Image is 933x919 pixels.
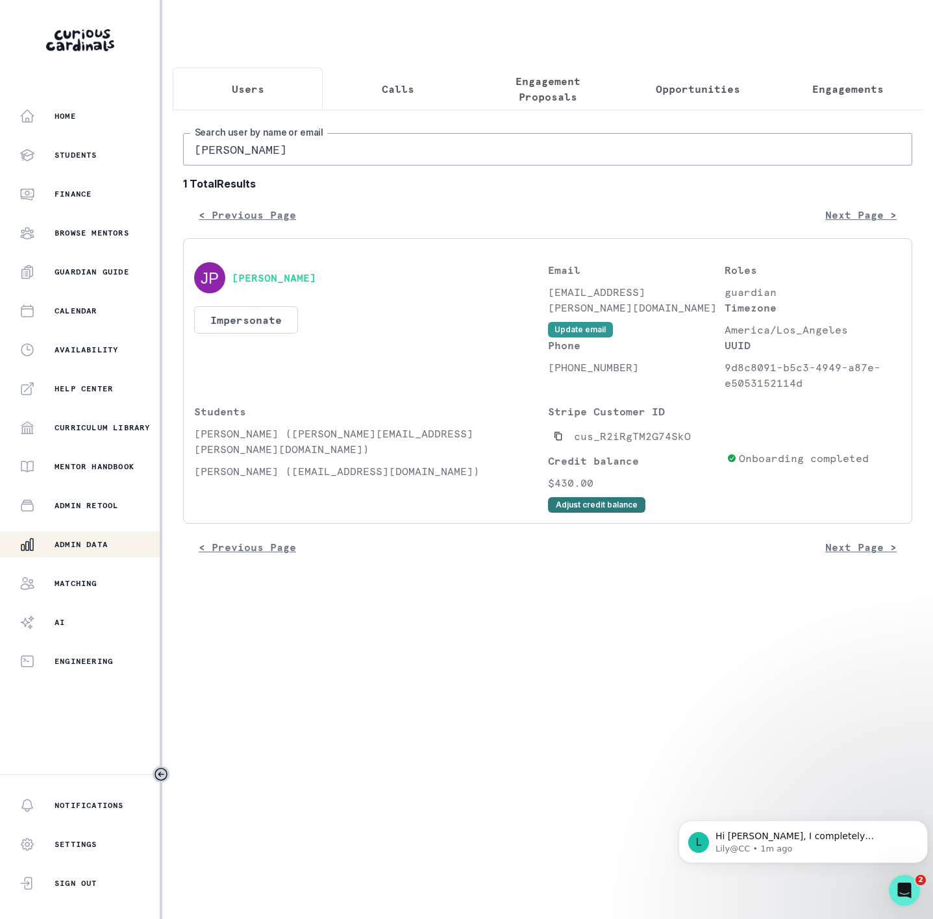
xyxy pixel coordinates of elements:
p: Students [55,150,97,160]
p: [PERSON_NAME] ([EMAIL_ADDRESS][DOMAIN_NAME]) [194,463,548,479]
p: Availability [55,345,118,355]
p: guardian [725,284,901,300]
button: Next Page > [810,202,912,228]
p: [PHONE_NUMBER] [548,360,725,375]
p: Calls [382,81,414,97]
iframe: Intercom live chat [889,875,920,906]
p: Email [548,262,725,278]
p: Opportunities [656,81,740,97]
button: < Previous Page [183,202,312,228]
img: svg [194,262,225,293]
p: Help Center [55,384,113,394]
b: 1 Total Results [183,176,912,191]
button: Toggle sidebar [153,766,169,783]
p: [PERSON_NAME] ([PERSON_NAME][EMAIL_ADDRESS][PERSON_NAME][DOMAIN_NAME]) [194,426,548,457]
p: $430.00 [548,475,721,491]
p: Calendar [55,306,97,316]
p: Users [232,81,264,97]
p: UUID [725,337,901,353]
p: Notifications [55,800,124,811]
p: America/Los_Angeles [725,322,901,337]
p: Browse Mentors [55,228,129,238]
p: [EMAIL_ADDRESS][PERSON_NAME][DOMAIN_NAME] [548,284,725,315]
p: Engineering [55,656,113,667]
p: Admin Data [55,539,108,550]
p: 9d8c8091-b5c3-4949-a87e-e5053152114d [725,360,901,391]
p: Stripe Customer ID [548,404,721,419]
p: Sign Out [55,878,97,888]
p: AI [55,617,65,628]
p: Curriculum Library [55,423,151,433]
p: Matching [55,578,97,589]
button: < Previous Page [183,534,312,560]
button: [PERSON_NAME] [232,271,316,284]
p: cus_R2iRgTM2G74SkO [574,428,691,444]
span: 2 [915,875,926,885]
button: Copied to clipboard [548,426,569,447]
img: Curious Cardinals Logo [46,29,114,51]
p: Engagements [812,81,884,97]
p: Finance [55,189,92,199]
p: Credit balance [548,453,721,469]
button: Impersonate [194,306,298,334]
p: Settings [55,839,97,850]
p: Mentor Handbook [55,461,134,472]
p: Students [194,404,548,419]
p: Home [55,111,76,121]
button: Next Page > [810,534,912,560]
p: Phone [548,337,725,353]
button: Update email [548,322,613,337]
p: Engagement Proposals [484,73,612,104]
p: Guardian Guide [55,267,129,277]
p: Roles [725,262,901,278]
iframe: Intercom notifications message [673,793,933,884]
p: Onboarding completed [739,450,869,466]
p: Timezone [725,300,901,315]
button: Adjust credit balance [548,497,645,513]
p: Admin Retool [55,500,118,511]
